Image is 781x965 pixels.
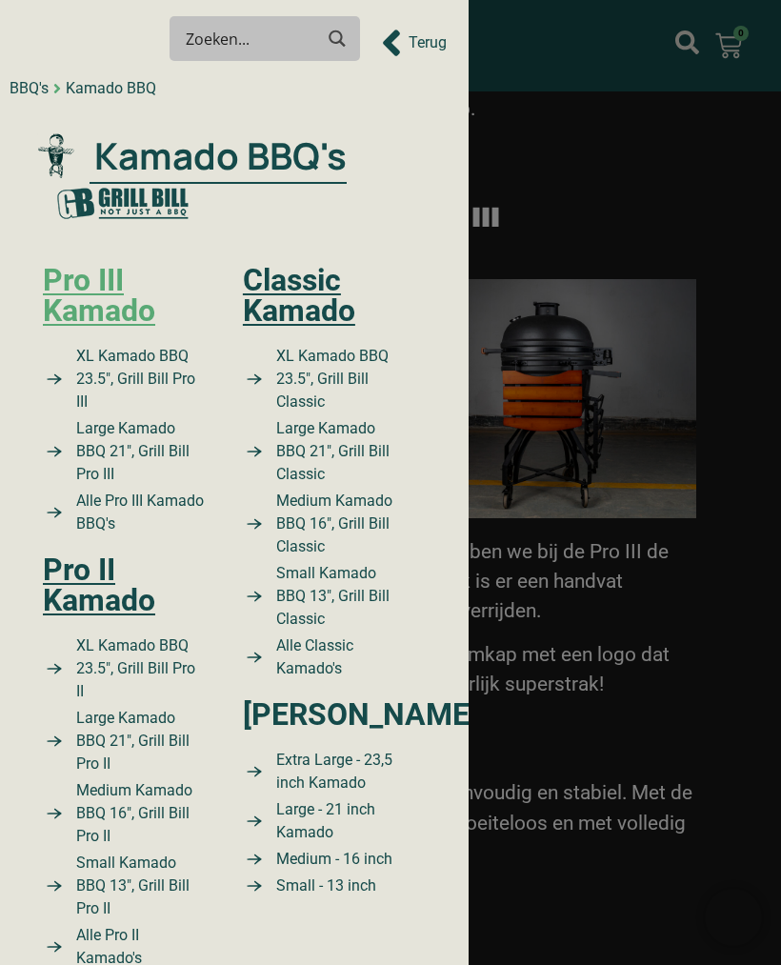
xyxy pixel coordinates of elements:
a: Pro III Kamado [43,262,155,329]
span: Large Kamado BBQ 21″, Grill Bill Pro II [71,707,205,775]
form: Search form [190,22,316,55]
span: Small - 13 inch [271,875,376,897]
span: Small Kamado BBQ 13″, Grill Bill Pro II [71,852,205,920]
a: Kamado BBQ's [33,129,435,184]
span: Large Kamado BBQ 21″, Grill Bill Pro III [71,417,205,486]
a: Small Kamado BBQ 13″ Grill Bill Pro II [43,852,205,920]
span: Medium Kamado BBQ 16″, Grill Bill Classic [271,490,405,558]
img: Grill Bill gr [51,182,194,223]
span: Large Kamado BBQ 21″, Grill Bill Classic [271,417,405,486]
a: Small Kamado BBQ 13″ [243,634,405,680]
a: XL Kamado BBQ 23.5″ Grill Bill Pro II [43,634,205,703]
h2: [PERSON_NAME] [243,699,405,730]
a: Alle BBQ's [43,490,205,535]
a: Pro II Kamado [43,552,155,618]
div: BBQ's [10,77,49,100]
a: XL Kamado BBQ 23.5″ Grill Bill Pro III [43,345,205,413]
a: XL Kamado BBQ 23.5″ [243,345,405,413]
a: Small kamado [243,875,405,897]
a: Small Kamado BBQ 13″ [243,562,405,631]
a: Medium Kamado BBQ 16″ [243,490,405,558]
span: Extra Large - 23,5 inch Kamado [271,749,405,794]
a: XL Kamado BBQ 23.5″ Grill Bill Pro II [43,707,205,775]
a: XL Kamado BBQ 23.5″ Grill Bill Pro II [43,779,205,848]
span: XL Kamado BBQ 23.5″, Grill Bill Pro II [71,634,205,703]
span: Small Kamado BBQ 13″, Grill Bill Classic [271,562,405,631]
button: Search magnifier button [321,22,354,55]
span: Alle Pro III Kamado BBQ's [71,490,205,535]
a: Large Kamado BBQ 21″ Grill Bill Classic [243,417,405,486]
span: Alle Classic Kamado's [271,634,405,680]
a: Large kamado [243,798,405,844]
a: Large Kamado BBQ 21″ Grill Bill Pro III [43,417,205,486]
span: Medium - 16 inch [271,848,392,871]
span: Large - 21 inch Kamado [271,798,405,844]
span: XL Kamado BBQ 23.5″, Grill Bill Pro III [71,345,205,413]
a: Classic Kamado [243,262,355,329]
div: Kamado BBQ [66,77,156,100]
iframe: Brevo live chat [705,889,762,946]
a: Medium kamado [243,848,405,871]
span: Kamado BBQ's [90,129,347,184]
input: Search input [186,21,312,56]
span: XL Kamado BBQ 23.5″, Grill Bill Classic [271,345,405,413]
a: Extra Large kamado [243,749,405,794]
span: Medium Kamado BBQ 16″, Grill Bill Pro II [71,779,205,848]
